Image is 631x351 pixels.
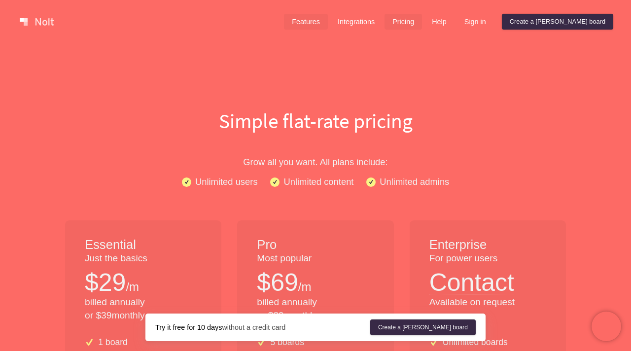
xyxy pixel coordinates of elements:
[155,323,222,331] strong: Try it free for 10 days
[370,319,476,335] a: Create a [PERSON_NAME] board
[380,175,449,189] p: Unlimited admins
[257,236,374,254] h1: Pro
[85,236,202,254] h1: Essential
[429,236,546,254] h1: Enterprise
[98,338,128,347] p: 1 board
[443,338,508,347] p: Unlimited boards
[424,14,455,30] a: Help
[195,175,258,189] p: Unlimited users
[429,252,546,265] p: For power users
[271,338,304,347] p: 5 boards
[257,265,298,300] p: $ 69
[126,279,139,295] p: /m
[85,296,202,322] p: billed annually or $ 39 monthly
[429,296,546,309] p: Available on request
[456,14,494,30] a: Sign in
[502,14,613,30] a: Create a [PERSON_NAME] board
[592,312,621,341] iframe: Chatra live chat
[429,265,514,294] button: Contact
[330,14,383,30] a: Integrations
[385,14,422,30] a: Pricing
[85,252,202,265] p: Just the basics
[257,252,374,265] p: Most popular
[284,14,328,30] a: Features
[85,265,126,300] p: $ 29
[155,322,370,332] div: without a credit card
[257,296,374,322] p: billed annually or $ 89 monthly
[283,175,353,189] p: Unlimited content
[298,279,312,295] p: /m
